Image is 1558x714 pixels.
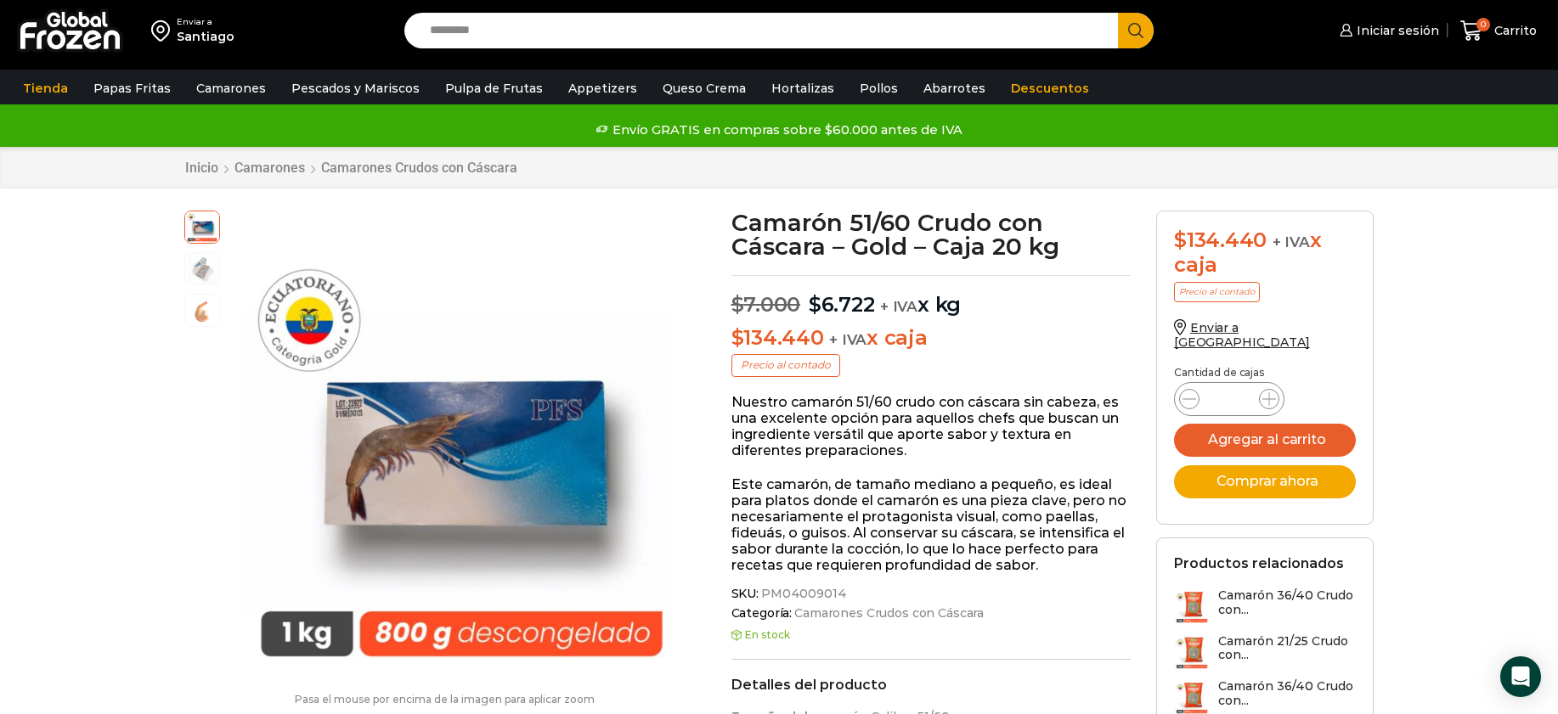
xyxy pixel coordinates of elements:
p: x caja [731,326,1132,351]
span: camarón ecuatoriano [185,209,219,243]
p: Nuestro camarón 51/60 crudo con cáscara sin cabeza, es una excelente opción para aquellos chefs q... [731,394,1132,459]
nav: Breadcrumb [184,160,518,176]
a: Pulpa de Frutas [437,72,551,104]
div: Enviar a [177,16,234,28]
button: Search button [1118,13,1154,48]
a: Descuentos [1002,72,1098,104]
bdi: 7.000 [731,292,801,317]
span: camaron-con-cascara [185,295,219,329]
h3: Camarón 36/40 Crudo con... [1218,588,1356,617]
input: Product quantity [1213,387,1245,411]
bdi: 6.722 [809,292,875,317]
a: Papas Fritas [85,72,179,104]
a: Hortalizas [763,72,843,104]
span: Caja camarón [185,253,219,287]
a: Camarones Crudos con Cáscara [792,606,984,621]
a: Camarones [234,160,306,176]
p: Pasa el mouse por encima de la imagen para aplicar zoom [184,694,706,706]
div: Open Intercom Messenger [1500,656,1541,697]
span: $ [731,292,744,317]
div: x caja [1174,228,1356,278]
a: Camarón 36/40 Crudo con... [1174,588,1356,625]
button: Comprar ahora [1174,465,1356,498]
span: + IVA [829,331,866,348]
a: Camarones [188,72,274,104]
a: Abarrotes [915,72,994,104]
h2: Productos relacionados [1174,555,1344,571]
span: Carrito [1490,22,1537,39]
button: Agregar al carrito [1174,424,1356,457]
a: Camarón 21/25 Crudo con... [1174,634,1356,671]
a: Queso Crema [654,72,754,104]
a: Inicio [184,160,219,176]
span: 0 [1476,18,1490,31]
span: $ [1174,228,1187,252]
a: Camarones Crudos con Cáscara [320,160,518,176]
h3: Camarón 36/40 Crudo con... [1218,679,1356,708]
a: 0 Carrito [1456,11,1541,51]
p: En stock [731,629,1132,641]
bdi: 134.440 [731,325,824,350]
span: SKU: [731,587,1132,601]
span: Categoría: [731,606,1132,621]
span: Iniciar sesión [1352,22,1439,39]
p: Precio al contado [1174,282,1260,302]
span: + IVA [880,298,917,315]
a: Pollos [851,72,906,104]
h1: Camarón 51/60 Crudo con Cáscara – Gold – Caja 20 kg [731,211,1132,258]
a: Tienda [14,72,76,104]
h3: Camarón 21/25 Crudo con... [1218,634,1356,663]
span: $ [731,325,744,350]
span: PM04009014 [759,587,847,601]
h2: Detalles del producto [731,677,1132,693]
p: Cantidad de cajas [1174,367,1356,379]
a: Appetizers [560,72,646,104]
bdi: 134.440 [1174,228,1267,252]
a: Enviar a [GEOGRAPHIC_DATA] [1174,320,1310,350]
span: + IVA [1273,233,1310,250]
div: Santiago [177,28,234,45]
a: Pescados y Mariscos [283,72,428,104]
p: x kg [731,275,1132,318]
img: address-field-icon.svg [151,16,177,45]
a: Iniciar sesión [1335,14,1439,48]
span: $ [809,292,821,317]
p: Este camarón, de tamaño mediano a pequeño, es ideal para platos donde el camarón es una pieza cla... [731,476,1132,574]
p: Precio al contado [731,354,840,376]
